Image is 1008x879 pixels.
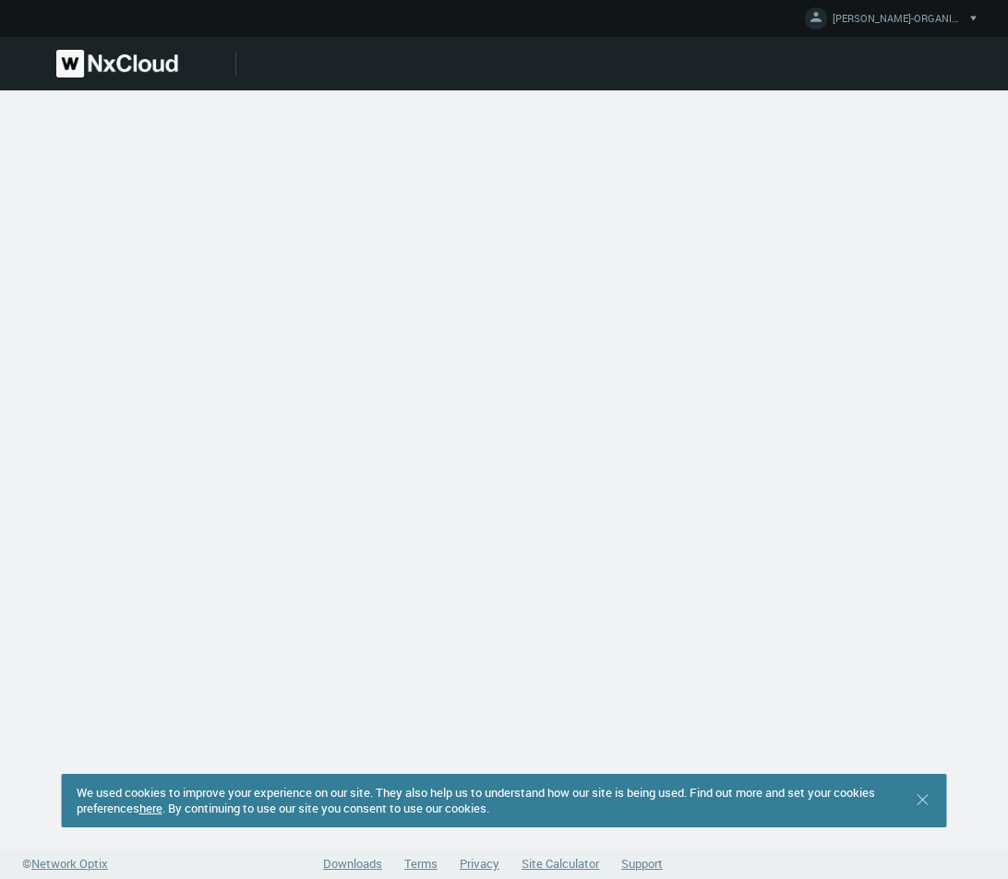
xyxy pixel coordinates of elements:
a: Terms [404,855,438,872]
a: Support [621,855,663,872]
a: Privacy [460,855,499,872]
span: [PERSON_NAME]-ORGANIZATION-TEST M. [833,11,962,32]
span: Network Optix [31,855,108,872]
img: Nx Cloud logo [56,50,178,77]
span: . By continuing to use our site you consent to use our cookies. [162,800,489,816]
a: ©Network Optix [22,855,108,873]
a: Site Calculator [522,855,599,872]
span: We used cookies to improve your experience on our site. They also help us to understand how our s... [77,784,875,816]
a: here [139,800,162,816]
a: Downloads [323,855,382,872]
